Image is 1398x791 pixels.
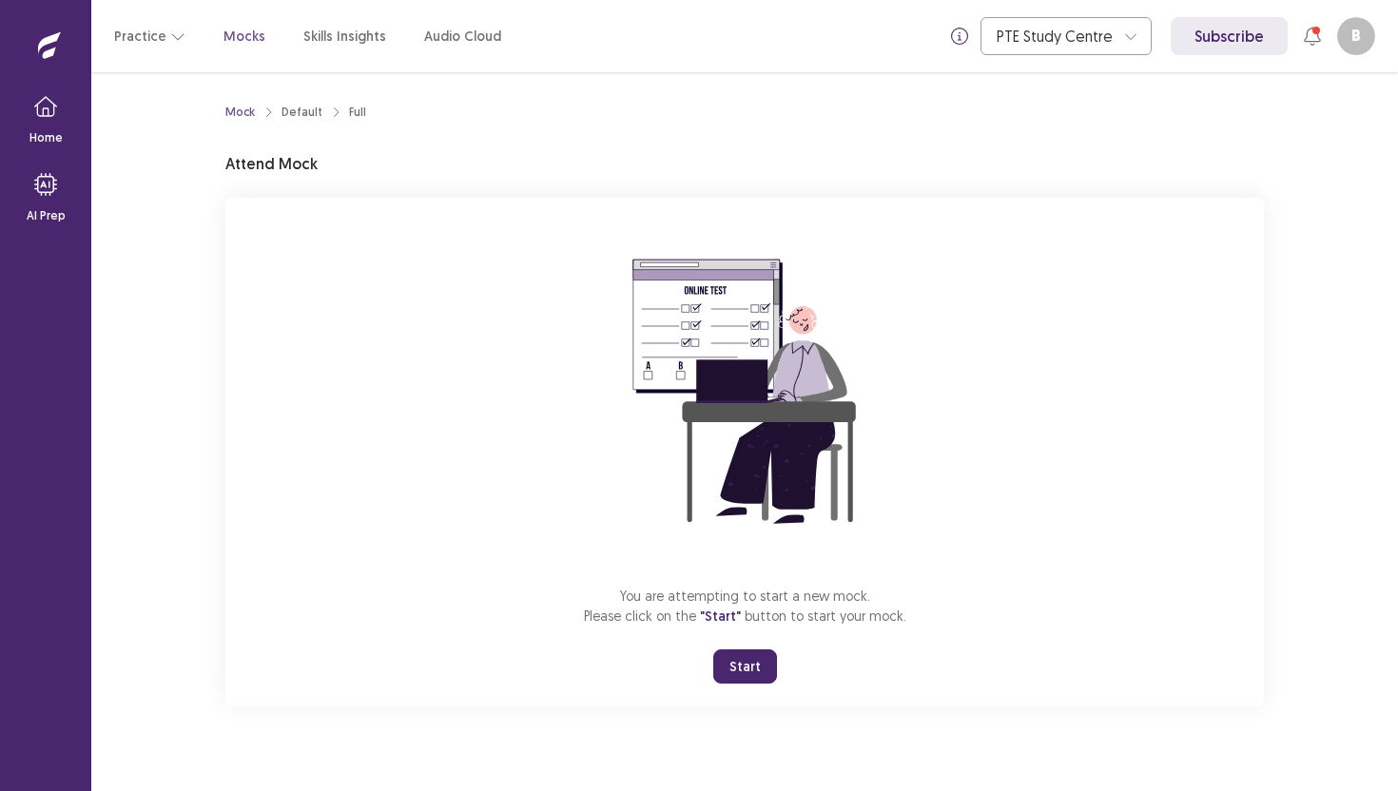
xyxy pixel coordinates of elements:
button: B [1337,17,1375,55]
a: Skills Insights [303,27,386,47]
a: Audio Cloud [424,27,501,47]
p: Home [29,129,63,146]
a: Subscribe [1171,17,1288,55]
p: AI Prep [27,207,66,224]
button: Start [713,649,777,684]
a: Mock [225,104,255,121]
p: Attend Mock [225,152,318,175]
img: attend-mock [573,221,916,563]
nav: breadcrumb [225,104,366,121]
button: Practice [114,19,185,53]
div: PTE Study Centre [997,18,1115,54]
div: Full [349,104,366,121]
p: You are attempting to start a new mock. Please click on the button to start your mock. [584,586,906,627]
button: info [942,19,977,53]
a: Mocks [223,27,265,47]
div: Default [282,104,322,121]
span: "Start" [700,608,741,625]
